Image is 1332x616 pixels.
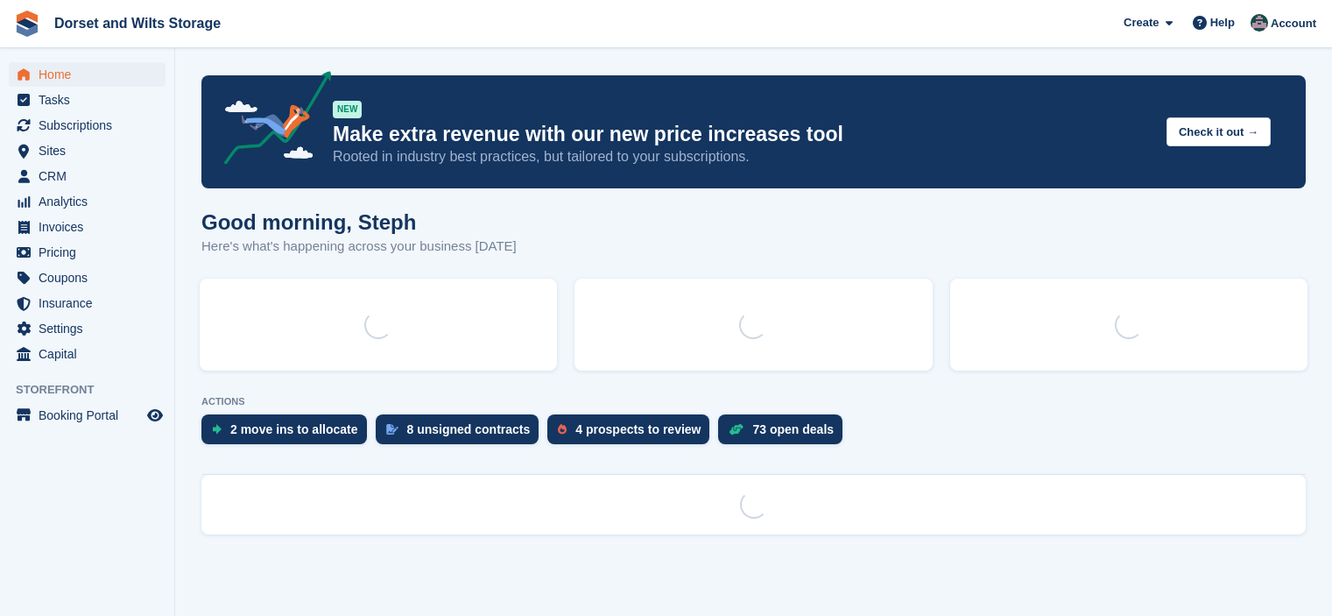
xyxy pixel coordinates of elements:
[201,396,1306,407] p: ACTIONS
[39,342,144,366] span: Capital
[16,381,174,399] span: Storefront
[718,414,851,453] a: 73 open deals
[39,88,144,112] span: Tasks
[209,71,332,171] img: price-adjustments-announcement-icon-8257ccfd72463d97f412b2fc003d46551f7dbcb40ab6d574587a9cd5c0d94...
[547,414,718,453] a: 4 prospects to review
[9,164,166,188] a: menu
[39,164,144,188] span: CRM
[9,113,166,138] a: menu
[575,422,701,436] div: 4 prospects to review
[230,422,358,436] div: 2 move ins to allocate
[729,423,744,435] img: deal-1b604bf984904fb50ccaf53a9ad4b4a5d6e5aea283cecdc64d6e3604feb123c2.svg
[39,189,144,214] span: Analytics
[201,414,376,453] a: 2 move ins to allocate
[1251,14,1268,32] img: Steph Chick
[9,291,166,315] a: menu
[1166,117,1271,146] button: Check it out →
[386,424,398,435] img: contract_signature_icon-13c848040528278c33f63329250d36e43548de30e8caae1d1a13099fd9432cc5.svg
[39,316,144,341] span: Settings
[9,215,166,239] a: menu
[1124,14,1159,32] span: Create
[14,11,40,37] img: stora-icon-8386f47178a22dfd0bd8f6a31ec36ba5ce8667c1dd55bd0f319d3a0aa187defe.svg
[9,62,166,87] a: menu
[47,9,228,38] a: Dorset and Wilts Storage
[9,189,166,214] a: menu
[9,316,166,341] a: menu
[39,138,144,163] span: Sites
[201,237,517,257] p: Here's what's happening across your business [DATE]
[9,403,166,428] a: menu
[39,113,144,138] span: Subscriptions
[752,422,834,436] div: 73 open deals
[9,88,166,112] a: menu
[9,138,166,163] a: menu
[144,405,166,426] a: Preview store
[9,240,166,265] a: menu
[333,101,362,118] div: NEW
[333,122,1152,147] p: Make extra revenue with our new price increases tool
[39,62,144,87] span: Home
[39,215,144,239] span: Invoices
[39,291,144,315] span: Insurance
[39,403,144,428] span: Booking Portal
[1210,14,1235,32] span: Help
[39,266,144,290] span: Coupons
[9,266,166,290] a: menu
[333,147,1152,166] p: Rooted in industry best practices, but tailored to your subscriptions.
[376,414,548,453] a: 8 unsigned contracts
[201,210,517,234] h1: Good morning, Steph
[407,422,531,436] div: 8 unsigned contracts
[212,424,222,435] img: move_ins_to_allocate_icon-fdf77a2bb77ea45bf5b3d319d69a93e2d87916cf1d5bf7949dd705db3b84f3ca.svg
[9,342,166,366] a: menu
[39,240,144,265] span: Pricing
[558,424,567,435] img: prospect-51fa495bee0391a8d652442698ab0144808aea92771e9ea1ae160a38d050c398.svg
[1271,15,1316,32] span: Account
